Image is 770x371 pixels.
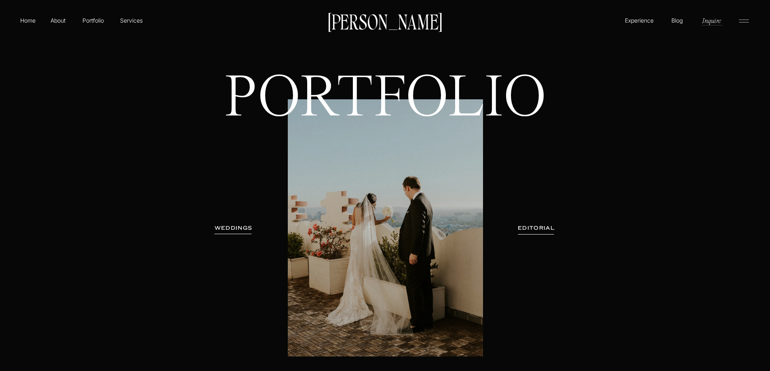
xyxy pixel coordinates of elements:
[701,16,722,25] a: Inquire
[19,16,37,25] a: Home
[324,13,446,29] a: [PERSON_NAME]
[507,224,566,232] a: EDITORIAL
[669,16,685,24] a: Blog
[119,16,143,25] a: Services
[211,73,560,181] h1: PORTFOLIO
[79,16,108,25] a: Portfolio
[49,16,67,24] a: About
[208,224,259,232] a: WEDDINGS
[624,16,655,25] a: Experience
